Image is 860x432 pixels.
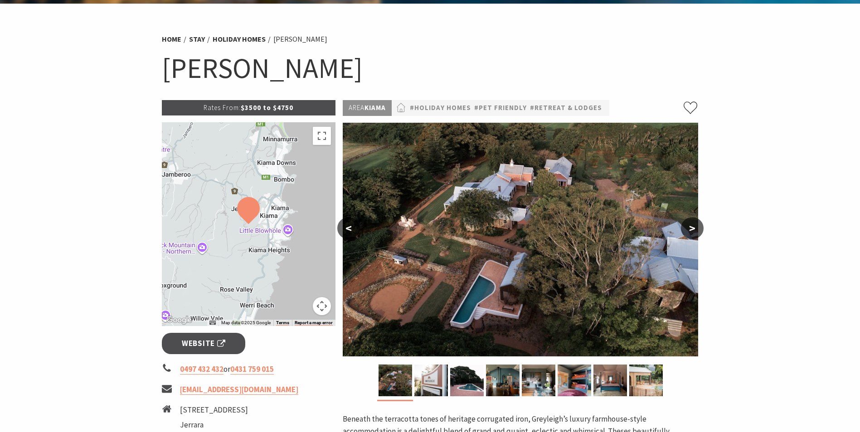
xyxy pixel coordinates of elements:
button: Toggle fullscreen view [313,127,331,145]
button: < [337,217,360,239]
a: 0431 759 015 [230,364,274,374]
a: Stay [189,34,205,44]
img: Greyleigh [343,123,698,356]
span: Website [182,337,225,350]
li: [STREET_ADDRESS] [180,404,268,416]
img: Greyleigh Homestead [486,365,520,396]
p: Kiama [343,100,392,116]
button: Keyboard shortcuts [209,320,216,326]
span: Rates From: [204,103,241,112]
button: > [681,217,704,239]
span: Map data ©2025 Google [221,320,271,325]
a: Holiday Homes [213,34,266,44]
img: Pool and Cabana [629,365,663,396]
li: or [162,363,336,375]
li: Jerrara [180,419,268,431]
a: 0497 432 432 [180,364,224,374]
img: Greyleigh sign [414,365,448,396]
a: Terms (opens in new tab) [276,320,289,326]
a: Report a map error [295,320,333,326]
a: [EMAIL_ADDRESS][DOMAIN_NAME] [180,384,298,395]
a: #Retreat & Lodges [530,102,602,114]
a: #Holiday Homes [410,102,471,114]
p: $3500 to $4750 [162,100,336,115]
li: [PERSON_NAME] [273,34,327,45]
h1: [PERSON_NAME] [162,50,699,86]
a: Home [162,34,181,44]
a: Website [162,333,246,354]
img: Greyleigh Guest House [522,365,555,396]
img: Heated pool and cabana [450,365,484,396]
img: Homestead Loft Bed [593,365,627,396]
img: Greyleigh [379,365,412,396]
img: Bunk room [558,365,591,396]
img: Google [164,314,194,326]
span: Area [349,103,364,112]
a: Open this area in Google Maps (opens a new window) [164,314,194,326]
a: #Pet Friendly [474,102,527,114]
button: Map camera controls [313,297,331,315]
